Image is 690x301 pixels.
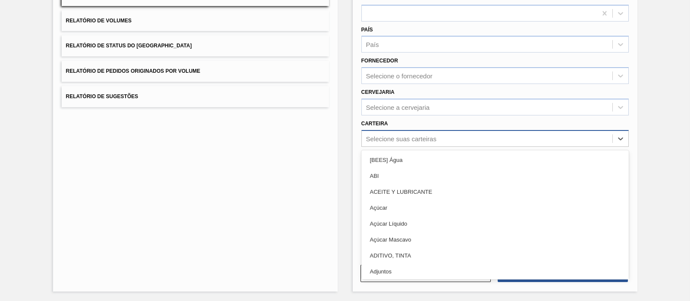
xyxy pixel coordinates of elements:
[361,184,629,200] div: ACEITE Y LUBRICANTE
[62,35,329,56] button: Relatório de Status do [GEOGRAPHIC_DATA]
[66,43,192,49] span: Relatório de Status do [GEOGRAPHIC_DATA]
[62,10,329,31] button: Relatório de Volumes
[62,86,329,107] button: Relatório de Sugestões
[361,89,395,95] label: Cervejaria
[361,121,388,127] label: Carteira
[366,72,433,80] div: Selecione o fornecedor
[66,18,132,24] span: Relatório de Volumes
[66,93,138,99] span: Relatório de Sugestões
[361,168,629,184] div: ABI
[366,135,436,142] div: Selecione suas carteiras
[366,103,430,111] div: Selecione a cervejaria
[366,41,379,48] div: País
[361,200,629,216] div: Açúcar
[62,61,329,82] button: Relatório de Pedidos Originados por Volume
[361,232,629,248] div: Açúcar Mascavo
[361,264,629,279] div: Adjuntos
[361,216,629,232] div: Açúcar Líquido
[361,58,398,64] label: Fornecedor
[361,248,629,264] div: ADITIVO, TINTA
[66,68,201,74] span: Relatório de Pedidos Originados por Volume
[361,265,491,282] button: Limpar
[361,27,373,33] label: País
[361,152,629,168] div: [BEES] Água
